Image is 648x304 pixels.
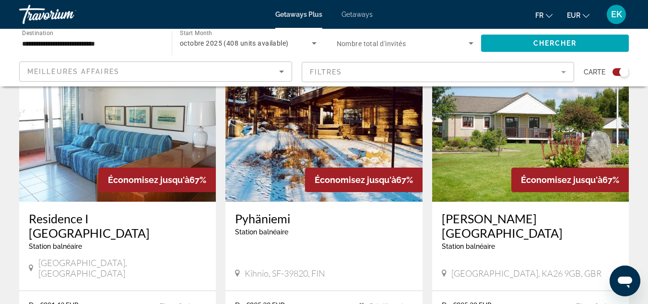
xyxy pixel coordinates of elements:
span: Station balnéaire [235,228,288,236]
span: [GEOGRAPHIC_DATA], [GEOGRAPHIC_DATA] [38,257,207,279]
span: Destination [22,29,53,36]
a: [PERSON_NAME][GEOGRAPHIC_DATA] [442,211,619,240]
span: Nombre total d'invités [337,40,406,48]
img: ii_bru1.jpg [432,48,629,202]
button: User Menu [604,4,629,24]
span: Carte [584,65,605,79]
mat-select: Sort by [27,66,284,77]
span: Kihnio, SF-39820, FIN [245,268,325,279]
span: Start Month [180,30,212,36]
button: Change language [535,8,553,22]
span: octobre 2025 (408 units available) [180,39,289,47]
span: fr [535,12,543,19]
span: [GEOGRAPHIC_DATA], KA26 9GB, GBR [451,268,601,279]
a: Travorium [19,2,115,27]
div: 67% [305,168,423,192]
span: Économisez jusqu'à [521,175,602,185]
button: Chercher [481,35,629,52]
img: 2706I01X.jpg [19,48,216,202]
button: Change currency [567,8,589,22]
img: ii_pyh1.jpg [225,48,422,202]
a: Pyhäniemi [235,211,412,226]
a: Getaways Plus [275,11,322,18]
span: Chercher [533,39,577,47]
button: Filter [302,61,575,83]
span: Économisez jusqu'à [315,175,396,185]
span: EK [611,10,622,19]
span: EUR [567,12,580,19]
span: Station balnéaire [29,243,82,250]
iframe: Bouton de lancement de la fenêtre de messagerie [610,266,640,296]
span: Station balnéaire [442,243,495,250]
span: Économisez jusqu'à [108,175,189,185]
div: 67% [511,168,629,192]
a: Getaways [342,11,373,18]
span: Meilleures affaires [27,68,119,75]
a: Residence I [GEOGRAPHIC_DATA] [29,211,206,240]
div: 67% [98,168,216,192]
